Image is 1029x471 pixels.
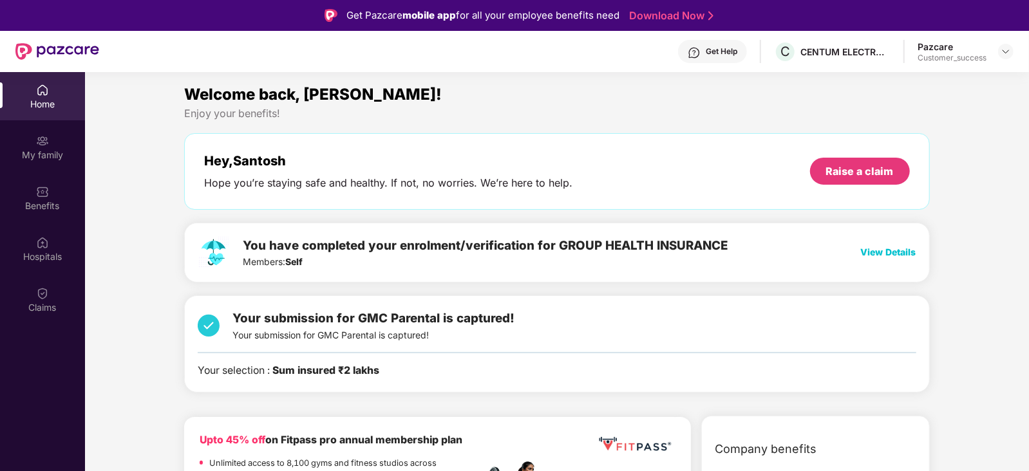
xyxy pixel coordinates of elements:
[688,46,701,59] img: svg+xml;base64,PHN2ZyBpZD0iSGVscC0zMngzMiIgeG1sbnM9Imh0dHA6Ly93d3cudzMub3JnLzIwMDAvc3ZnIiB3aWR0aD...
[800,46,891,58] div: CENTUM ELECTRONICS LIMITED
[861,246,916,257] span: View Details
[36,84,49,97] img: svg+xml;base64,PHN2ZyBpZD0iSG9tZSIgeG1sbnM9Imh0dHA6Ly93d3cudzMub3JnLzIwMDAvc3ZnIiB3aWR0aD0iMjAiIG...
[918,53,987,63] div: Customer_success
[272,364,379,376] b: Sum insured ₹2 lakhs
[232,311,514,326] span: Your submission for GMC Parental is captured!
[629,9,710,23] a: Download Now
[198,363,379,379] div: Your selection :
[325,9,337,22] img: Logo
[596,432,674,456] img: fppp.png
[184,85,442,104] span: Welcome back, [PERSON_NAME]!
[36,236,49,249] img: svg+xml;base64,PHN2ZyBpZD0iSG9zcGl0YWxzIiB4bWxucz0iaHR0cDovL3d3dy53My5vcmcvMjAwMC9zdmciIHdpZHRoPS...
[715,440,817,458] span: Company benefits
[243,238,728,253] span: You have completed your enrolment/verification for GROUP HEALTH INSURANCE
[198,236,230,268] img: svg+xml;base64,PHN2ZyB4bWxucz0iaHR0cDovL3d3dy53My5vcmcvMjAwMC9zdmciIHdpZHRoPSIxMzIuNzYzIiBoZWlnaH...
[232,309,514,342] div: Your submission for GMC Parental is captured!
[780,44,790,59] span: C
[184,107,929,120] div: Enjoy your benefits!
[36,287,49,300] img: svg+xml;base64,PHN2ZyBpZD0iQ2xhaW0iIHhtbG5zPSJodHRwOi8vd3d3LnczLm9yZy8yMDAwL3N2ZyIgd2lkdGg9IjIwIi...
[285,256,303,267] b: Self
[15,43,99,60] img: New Pazcare Logo
[204,176,572,190] div: Hope you’re staying safe and healthy. If not, no worries. We’re here to help.
[826,164,894,178] div: Raise a claim
[36,134,49,147] img: svg+xml;base64,PHN2ZyB3aWR0aD0iMjAiIGhlaWdodD0iMjAiIHZpZXdCb3g9IjAgMCAyMCAyMCIgZmlsbD0ibm9uZSIgeG...
[918,41,987,53] div: Pazcare
[36,185,49,198] img: svg+xml;base64,PHN2ZyBpZD0iQmVuZWZpdHMiIHhtbG5zPSJodHRwOi8vd3d3LnczLm9yZy8yMDAwL3N2ZyIgd2lkdGg9Ij...
[204,153,572,169] div: Hey, Santosh
[200,434,462,446] b: on Fitpass pro annual membership plan
[402,9,456,21] strong: mobile app
[198,309,220,342] img: svg+xml;base64,PHN2ZyB4bWxucz0iaHR0cDovL3d3dy53My5vcmcvMjAwMC9zdmciIHdpZHRoPSIzNCIgaGVpZ2h0PSIzNC...
[200,434,265,446] b: Upto 45% off
[243,236,728,270] div: Members:
[346,8,619,23] div: Get Pazcare for all your employee benefits need
[706,46,737,57] div: Get Help
[1001,46,1011,57] img: svg+xml;base64,PHN2ZyBpZD0iRHJvcGRvd24tMzJ4MzIiIHhtbG5zPSJodHRwOi8vd3d3LnczLm9yZy8yMDAwL3N2ZyIgd2...
[708,9,713,23] img: Stroke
